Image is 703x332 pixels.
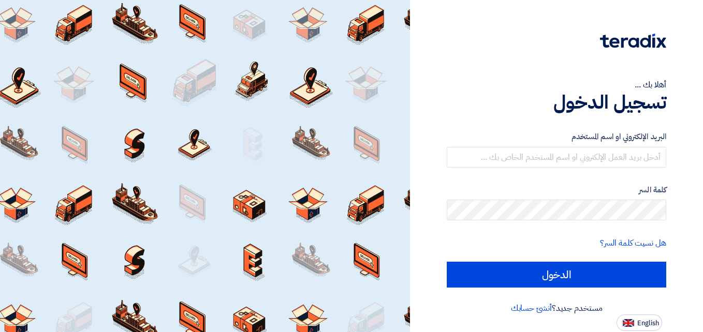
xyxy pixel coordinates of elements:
[617,314,662,331] button: English
[600,34,666,48] img: Teradix logo
[623,319,634,327] img: en-US.png
[447,79,666,91] div: أهلا بك ...
[637,320,659,327] span: English
[447,91,666,114] h1: تسجيل الدخول
[447,131,666,143] label: البريد الإلكتروني او اسم المستخدم
[511,302,552,314] a: أنشئ حسابك
[447,302,666,314] div: مستخدم جديد؟
[600,237,666,249] a: هل نسيت كلمة السر؟
[447,184,666,196] label: كلمة السر
[447,262,666,288] input: الدخول
[447,147,666,168] input: أدخل بريد العمل الإلكتروني او اسم المستخدم الخاص بك ...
